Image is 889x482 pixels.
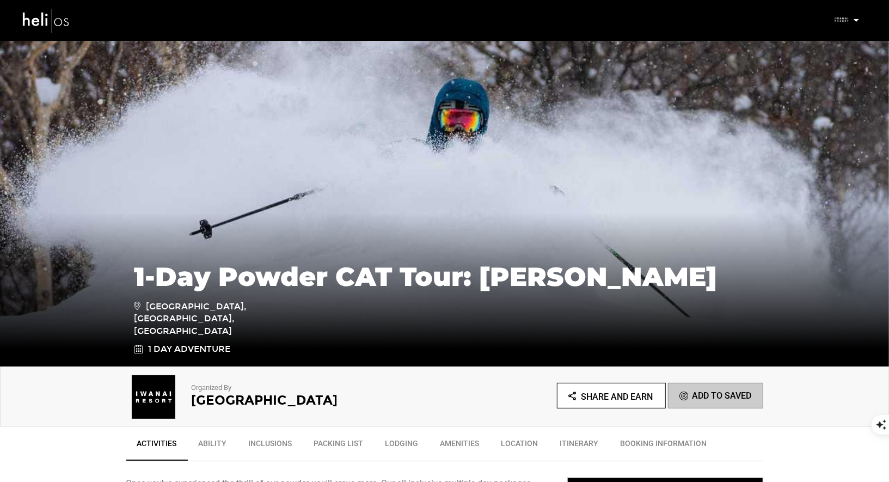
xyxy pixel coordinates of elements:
[610,432,718,460] a: BOOKING INFORMATION
[22,6,71,35] img: heli-logo
[549,432,610,460] a: Itinerary
[375,432,430,460] a: Lodging
[581,392,653,402] span: Share and Earn
[430,432,491,460] a: Amenities
[126,375,181,419] img: d4d51e56ba51b71ae92b8dc13b1be08e.png
[192,393,415,407] h2: [GEOGRAPHIC_DATA]
[192,383,415,393] p: Organized By
[833,11,850,28] img: d4d51e56ba51b71ae92b8dc13b1be08e.png
[303,432,375,460] a: Packing List
[188,432,238,460] a: Ability
[126,432,188,461] a: Activities
[491,432,549,460] a: Location
[149,343,231,356] span: 1 Day Adventure
[238,432,303,460] a: Inclusions
[134,262,755,291] h1: 1-Day Powder CAT Tour: [PERSON_NAME]
[134,300,290,338] span: [GEOGRAPHIC_DATA], [GEOGRAPHIC_DATA], [GEOGRAPHIC_DATA]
